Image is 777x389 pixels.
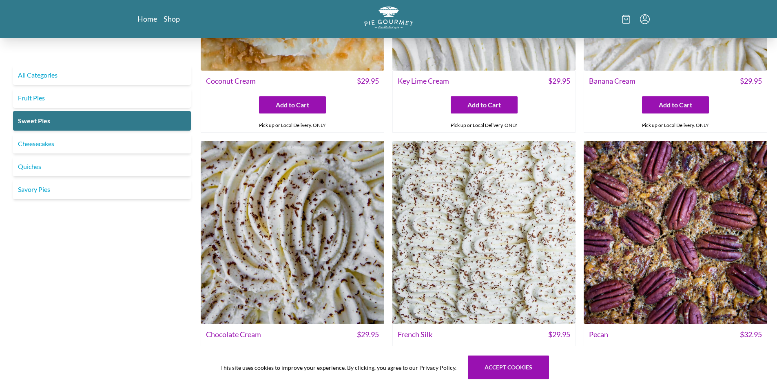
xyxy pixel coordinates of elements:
span: Coconut Cream [206,76,256,87]
div: Pick up or Local Delivery. ONLY [393,118,576,132]
span: Chocolate Cream [206,329,261,340]
span: French Silk [398,329,432,340]
button: Add to Cart [451,96,518,113]
button: Menu [640,14,650,24]
span: Pecan [589,329,608,340]
a: Shop [164,14,180,24]
span: $ 29.95 [548,329,570,340]
span: Add to Cart [659,100,692,110]
a: Fruit Pies [13,88,191,108]
a: All Categories [13,65,191,85]
button: Accept cookies [468,356,549,379]
span: This site uses cookies to improve your experience. By clicking, you agree to our Privacy Policy. [220,363,456,372]
a: Home [137,14,157,24]
span: Banana Cream [589,76,635,87]
span: Add to Cart [276,100,309,110]
span: $ 29.95 [357,76,379,87]
img: French Silk [392,141,576,325]
a: Logo [364,7,413,31]
button: Add to Cart [642,96,709,113]
span: Add to Cart [467,100,501,110]
span: $ 32.95 [740,329,762,340]
span: $ 29.95 [548,76,570,87]
div: Pick up or Local Delivery. ONLY [584,118,767,132]
img: logo [364,7,413,29]
span: $ 29.95 [357,329,379,340]
button: Add to Cart [259,96,326,113]
a: Quiches [13,157,191,176]
div: Pick up or Local Delivery. ONLY [201,118,384,132]
img: Chocolate Cream [201,141,384,325]
a: Cheesecakes [13,134,191,153]
a: Sweet Pies [13,111,191,131]
span: Key Lime Cream [398,76,449,87]
span: $ 29.95 [740,76,762,87]
a: Savory Pies [13,180,191,199]
img: Pecan [584,141,767,325]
